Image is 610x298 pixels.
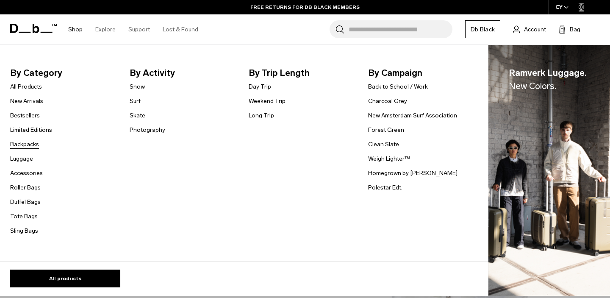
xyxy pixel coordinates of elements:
a: Roller Bags [10,183,41,192]
a: Db Black [465,20,500,38]
a: Back to School / Work [368,82,428,91]
nav: Main Navigation [62,14,205,45]
button: Bag [559,24,580,34]
img: Db [488,45,610,296]
a: Polestar Edt. [368,183,402,192]
a: Tote Bags [10,212,38,221]
a: All Products [10,82,42,91]
a: Surf [130,97,141,106]
a: Backpacks [10,140,39,149]
a: Bestsellers [10,111,40,120]
a: Long Trip [249,111,274,120]
a: Forest Green [368,125,404,134]
a: New Amsterdam Surf Association [368,111,457,120]
a: Sling Bags [10,226,38,235]
a: Homegrown by [PERSON_NAME] [368,169,457,178]
span: Bag [570,25,580,34]
a: Clean Slate [368,140,399,149]
a: New Arrivals [10,97,43,106]
span: New Colors. [509,81,556,91]
a: Photography [130,125,165,134]
span: By Activity [130,66,236,80]
a: Support [128,14,150,45]
a: Weigh Lighter™ [368,154,410,163]
a: All products [10,270,120,287]
span: By Campaign [368,66,474,80]
a: Shop [68,14,83,45]
a: Snow [130,82,145,91]
span: By Trip Length [249,66,355,80]
a: Accessories [10,169,43,178]
a: Skate [130,111,145,120]
a: FREE RETURNS FOR DB BLACK MEMBERS [250,3,360,11]
a: Charcoal Grey [368,97,407,106]
a: Ramverk Luggage.New Colors. Db [488,45,610,296]
a: Explore [95,14,116,45]
span: By Category [10,66,116,80]
a: Account [513,24,546,34]
span: Account [524,25,546,34]
a: Duffel Bags [10,198,41,206]
a: Day Trip [249,82,271,91]
a: Limited Editions [10,125,52,134]
a: Weekend Trip [249,97,286,106]
span: Ramverk Luggage. [509,66,587,93]
a: Luggage [10,154,33,163]
a: Lost & Found [163,14,198,45]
